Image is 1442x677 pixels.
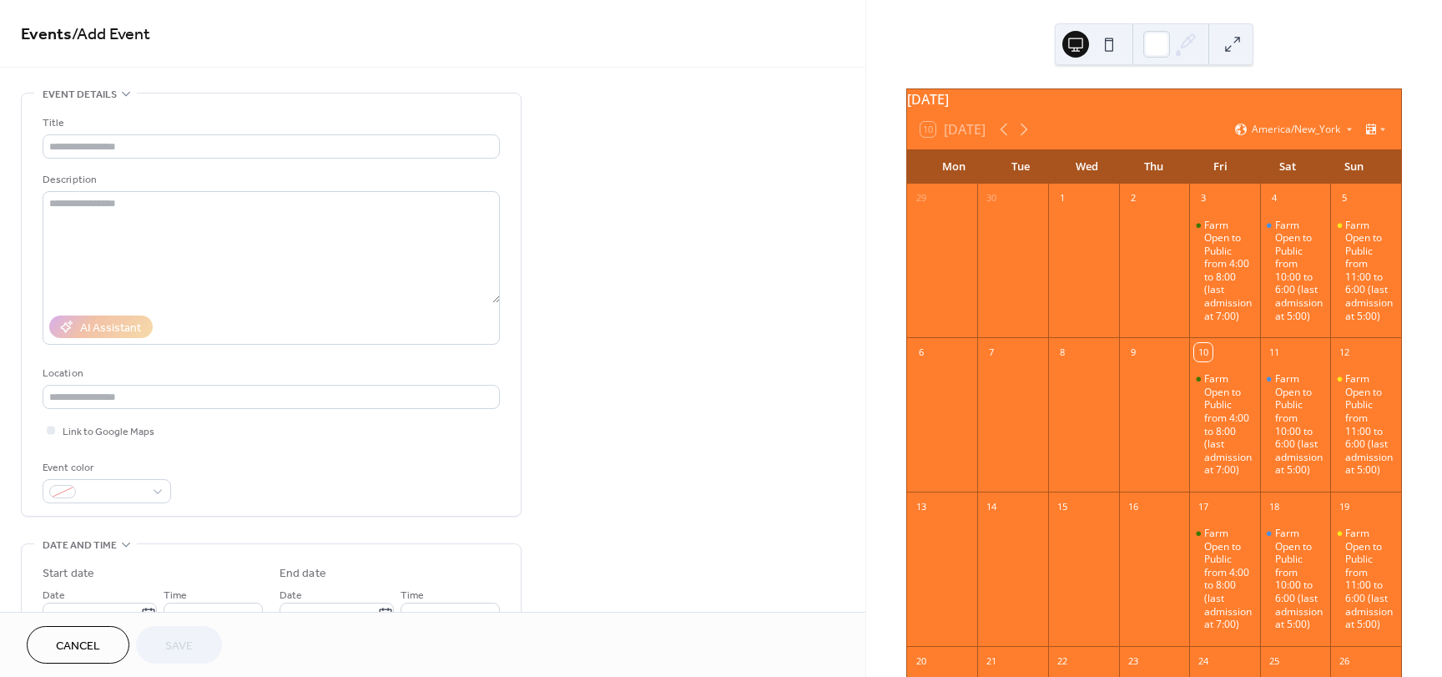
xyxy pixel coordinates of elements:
[1053,498,1071,516] div: 15
[1204,219,1253,323] div: Farm Open to Public from 4:00 to 8:00 (last admission at 7:00)
[1124,343,1142,361] div: 9
[1330,372,1401,477] div: Farm Open to Public from 11:00 to 6:00 (last admission at 5:00)
[1265,498,1283,516] div: 18
[1345,372,1394,477] div: Farm Open to Public from 11:00 to 6:00 (last admission at 5:00)
[1194,343,1213,361] div: 10
[1124,189,1142,208] div: 2
[912,343,930,361] div: 6
[1345,527,1394,631] div: Farm Open to Public from 11:00 to 6:00 (last admission at 5:00)
[1189,372,1260,477] div: Farm Open to Public from 4:00 to 8:00 (last admission at 7:00)
[1260,527,1331,631] div: Farm Open to Public from 10:00 to 6:00 (last admission at 5:00)
[21,18,72,51] a: Events
[56,638,100,655] span: Cancel
[1260,219,1331,323] div: Farm Open to Public from 10:00 to 6:00 (last admission at 5:00)
[63,423,154,441] span: Link to Google Maps
[1265,343,1283,361] div: 11
[907,89,1401,109] div: [DATE]
[164,587,187,604] span: Time
[27,626,129,664] button: Cancel
[1260,372,1331,477] div: Farm Open to Public from 10:00 to 6:00 (last admission at 5:00)
[43,537,117,554] span: Date and time
[982,189,1001,208] div: 30
[1335,652,1354,670] div: 26
[43,565,94,583] div: Start date
[280,565,326,583] div: End date
[1275,372,1324,477] div: Farm Open to Public from 10:00 to 6:00 (last admission at 5:00)
[1194,189,1213,208] div: 3
[1330,527,1401,631] div: Farm Open to Public from 11:00 to 6:00 (last admission at 5:00)
[43,171,497,189] div: Description
[1187,150,1254,184] div: Fri
[1335,189,1354,208] div: 5
[1275,527,1324,631] div: Farm Open to Public from 10:00 to 6:00 (last admission at 5:00)
[1204,372,1253,477] div: Farm Open to Public from 4:00 to 8:00 (last admission at 7:00)
[43,587,65,604] span: Date
[1254,150,1321,184] div: Sat
[43,365,497,382] div: Location
[1204,527,1253,631] div: Farm Open to Public from 4:00 to 8:00 (last admission at 7:00)
[1335,498,1354,516] div: 19
[1053,343,1071,361] div: 8
[1194,652,1213,670] div: 24
[1265,189,1283,208] div: 4
[1321,150,1388,184] div: Sun
[1053,189,1071,208] div: 1
[43,114,497,132] div: Title
[1189,527,1260,631] div: Farm Open to Public from 4:00 to 8:00 (last admission at 7:00)
[1124,498,1142,516] div: 16
[982,343,1001,361] div: 7
[401,587,424,604] span: Time
[1189,219,1260,323] div: Farm Open to Public from 4:00 to 8:00 (last admission at 7:00)
[1252,124,1340,134] span: America/New_York
[1330,219,1401,323] div: Farm Open to Public from 11:00 to 6:00 (last admission at 5:00)
[912,498,930,516] div: 13
[1124,652,1142,670] div: 23
[1054,150,1121,184] div: Wed
[1345,219,1394,323] div: Farm Open to Public from 11:00 to 6:00 (last admission at 5:00)
[1121,150,1187,184] div: Thu
[1265,652,1283,670] div: 25
[1275,219,1324,323] div: Farm Open to Public from 10:00 to 6:00 (last admission at 5:00)
[72,18,150,51] span: / Add Event
[43,459,168,477] div: Event color
[1194,498,1213,516] div: 17
[912,189,930,208] div: 29
[920,150,987,184] div: Mon
[43,86,117,104] span: Event details
[280,587,302,604] span: Date
[987,150,1054,184] div: Tue
[982,498,1001,516] div: 14
[1053,652,1071,670] div: 22
[982,652,1001,670] div: 21
[1335,343,1354,361] div: 12
[912,652,930,670] div: 20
